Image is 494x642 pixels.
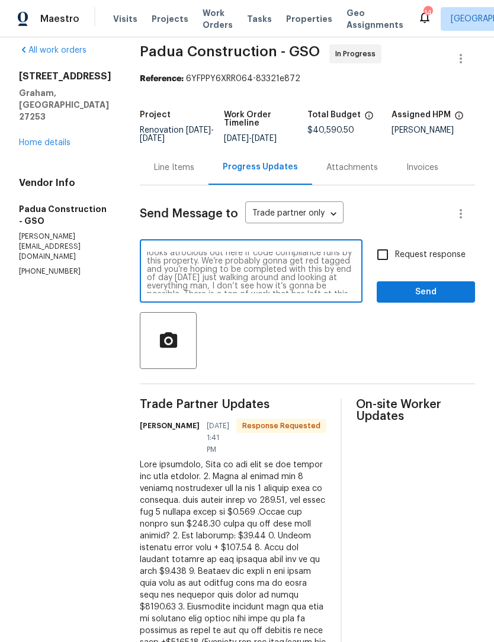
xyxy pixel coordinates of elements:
button: Send [377,281,475,303]
span: Send Message to [140,208,238,220]
span: In Progress [335,48,380,60]
h5: Graham, [GEOGRAPHIC_DATA] 27253 [19,87,111,123]
h5: Assigned HPM [392,111,451,119]
div: 6YFPPY6XRR064-83321e872 [140,73,475,85]
h5: Padua Construction - GSO [19,203,111,227]
span: $40,590.50 [307,126,354,134]
span: Maestro [40,13,79,25]
p: [PHONE_NUMBER] [19,267,111,277]
div: Trade partner only [245,204,344,224]
h5: Work Order Timeline [224,111,308,127]
textarea: Guys, I really need to get this yard cleaned up. This looks atrocious out here if code compliance... [147,252,355,293]
span: Tasks [247,15,272,23]
span: [DATE] [186,126,211,134]
span: [DATE] [252,134,277,143]
span: [DATE] [224,134,249,143]
div: [PERSON_NAME] [392,126,476,134]
span: Visits [113,13,137,25]
span: - [140,126,214,143]
span: Send [386,285,466,300]
span: Response Requested [238,420,325,432]
div: Progress Updates [223,161,298,173]
a: All work orders [19,46,86,54]
div: Attachments [326,162,378,174]
div: Line Items [154,162,194,174]
span: The hpm assigned to this work order. [454,111,464,126]
h5: Total Budget [307,111,361,119]
span: The total cost of line items that have been proposed by Opendoor. This sum includes line items th... [364,111,374,126]
h6: [PERSON_NAME] [140,420,200,432]
span: Renovation [140,126,214,143]
span: Trade Partner Updates [140,399,326,410]
span: Padua Construction - GSO [140,44,320,59]
span: Geo Assignments [347,7,403,31]
span: On-site Worker Updates [356,399,475,422]
h2: [STREET_ADDRESS] [19,70,111,82]
div: Invoices [406,162,438,174]
span: Projects [152,13,188,25]
b: Reference: [140,75,184,83]
span: [DATE] [140,134,165,143]
h5: Project [140,111,171,119]
span: Request response [395,249,466,261]
h4: Vendor Info [19,177,111,189]
span: Properties [286,13,332,25]
span: - [224,134,277,143]
p: [PERSON_NAME][EMAIL_ADDRESS][DOMAIN_NAME] [19,232,111,262]
span: Work Orders [203,7,233,31]
a: Home details [19,139,70,147]
span: [DATE] 1:41 PM [207,420,229,455]
div: 14 [424,7,432,19]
